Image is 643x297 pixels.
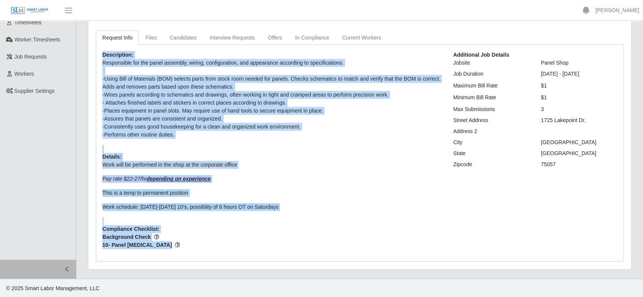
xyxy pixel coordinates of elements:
div: Max Submissions [447,105,535,113]
div: $1 [535,94,623,102]
div: Street Address [447,116,535,124]
span: Background Check [102,233,442,241]
div: 75057 [535,160,623,168]
span: Work schedule: [DATE]-[DATE] 10's, possiblity of 6 hours OT on Saturdays [102,204,279,210]
span: 10- Panel [MEDICAL_DATA] [102,241,442,249]
a: In Compliance [289,30,336,45]
div: -Assures that panels are consistent and organized. [102,115,442,123]
div: [DATE] - [DATE] [535,70,623,78]
div: 1725 Lakepoint Dr. [535,116,623,124]
div: Job Duration [447,70,535,78]
span: © 2025 Smart Labor Management, LLC [6,285,99,291]
a: Files [139,30,163,45]
strong: depending on experience [146,176,211,182]
b: Details: [102,154,122,160]
span: Worker Timesheets [14,37,60,43]
a: Current Workers [336,30,387,45]
span: Timesheets [14,19,42,25]
div: -Places equipment in panel slots. May require use of hand tools to secure equipment in place. [102,107,442,115]
span: This is a temp to permanent position [102,190,188,196]
div: Jobsite [447,59,535,67]
span: Supplier Settings [14,88,55,94]
div: Panel Shop [535,59,623,67]
a: Interview Requests [203,30,261,45]
b: Description: [102,52,134,58]
a: Request Info [96,30,139,45]
div: 3 [535,105,623,113]
b: Compliance Checklist: [102,226,159,232]
div: Responsible for the panel assembly, wiring, configuration, and appearance according to specificat... [102,59,442,67]
span: Job Requests [14,54,47,60]
div: Minimum Bill Rate [447,94,535,102]
img: SLM Logo [11,6,49,15]
div: -Using Bill of Materials (BOM) selects parts from stock room needed for panels. Checks schematics... [102,75,442,91]
div: - Attaches finished labels and stickers in correct places according to drawings. [102,99,442,107]
div: Zipcode [447,160,535,168]
div: State [447,149,535,157]
div: -Consistently uses good housekeeping for a clean and organized work environment. [102,123,442,131]
b: Additional Job Details [453,52,509,58]
div: [GEOGRAPHIC_DATA] [535,138,623,146]
div: City [447,138,535,146]
span: Work will be performed in the shop at the corporate office [102,162,237,168]
a: Candidates [163,30,203,45]
div: [GEOGRAPHIC_DATA] [535,149,623,157]
a: [PERSON_NAME] [595,6,639,14]
a: Offers [261,30,289,45]
div: -Performs other routine duties. [102,131,442,139]
em: Pay rate $22-27/hr [102,176,211,182]
div: Address 2 [447,127,535,135]
span: Workers [14,71,34,77]
div: Maximum Bill Rate [447,82,535,90]
div: $1 [535,82,623,90]
div: -Wires panels according to schematics and drawings, often working in tight and cramped areas to p... [102,91,442,99]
